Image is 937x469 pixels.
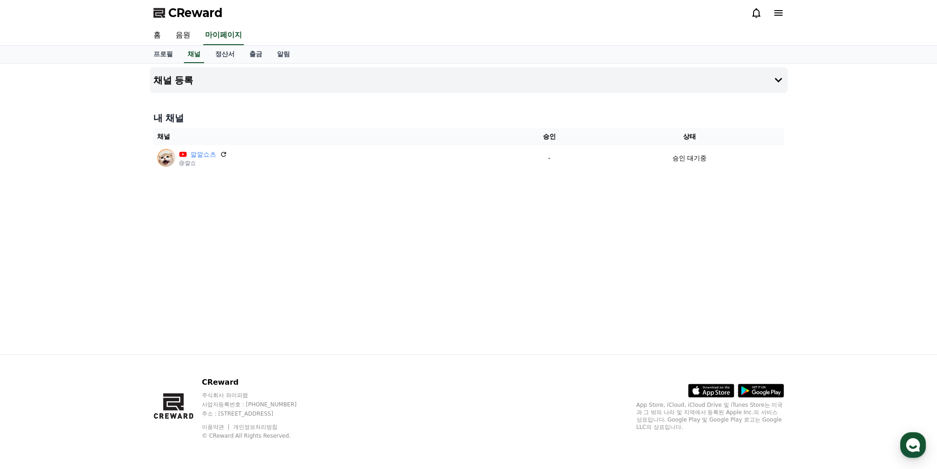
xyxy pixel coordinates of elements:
a: 알림 [270,46,297,63]
a: 홈 [146,26,168,45]
th: 채널 [153,128,504,145]
a: 프로필 [146,46,180,63]
a: 마이페이지 [203,26,244,45]
p: © CReward All Rights Reserved. [202,432,314,440]
p: 승인 대기중 [672,153,707,163]
p: CReward [202,377,314,388]
p: - [507,153,591,163]
a: 정산서 [208,46,242,63]
a: 채널 [184,46,204,63]
a: CReward [153,6,223,20]
a: 이용약관 [202,424,231,430]
th: 승인 [503,128,595,145]
img: 깔깔쇼츠 [157,149,176,167]
p: 주소 : [STREET_ADDRESS] [202,410,314,417]
a: 개인정보처리방침 [233,424,277,430]
th: 상태 [595,128,784,145]
h4: 내 채널 [153,111,784,124]
a: 깔깔쇼츠 [190,150,216,159]
p: App Store, iCloud, iCloud Drive 및 iTunes Store는 미국과 그 밖의 나라 및 지역에서 등록된 Apple Inc.의 서비스 상표입니다. Goo... [636,401,784,431]
span: CReward [168,6,223,20]
button: 채널 등록 [150,67,788,93]
p: 주식회사 와이피랩 [202,392,314,399]
p: 사업자등록번호 : [PHONE_NUMBER] [202,401,314,408]
p: @깔쇼 [179,159,227,167]
h4: 채널 등록 [153,75,194,85]
a: 음원 [168,26,198,45]
a: 출금 [242,46,270,63]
